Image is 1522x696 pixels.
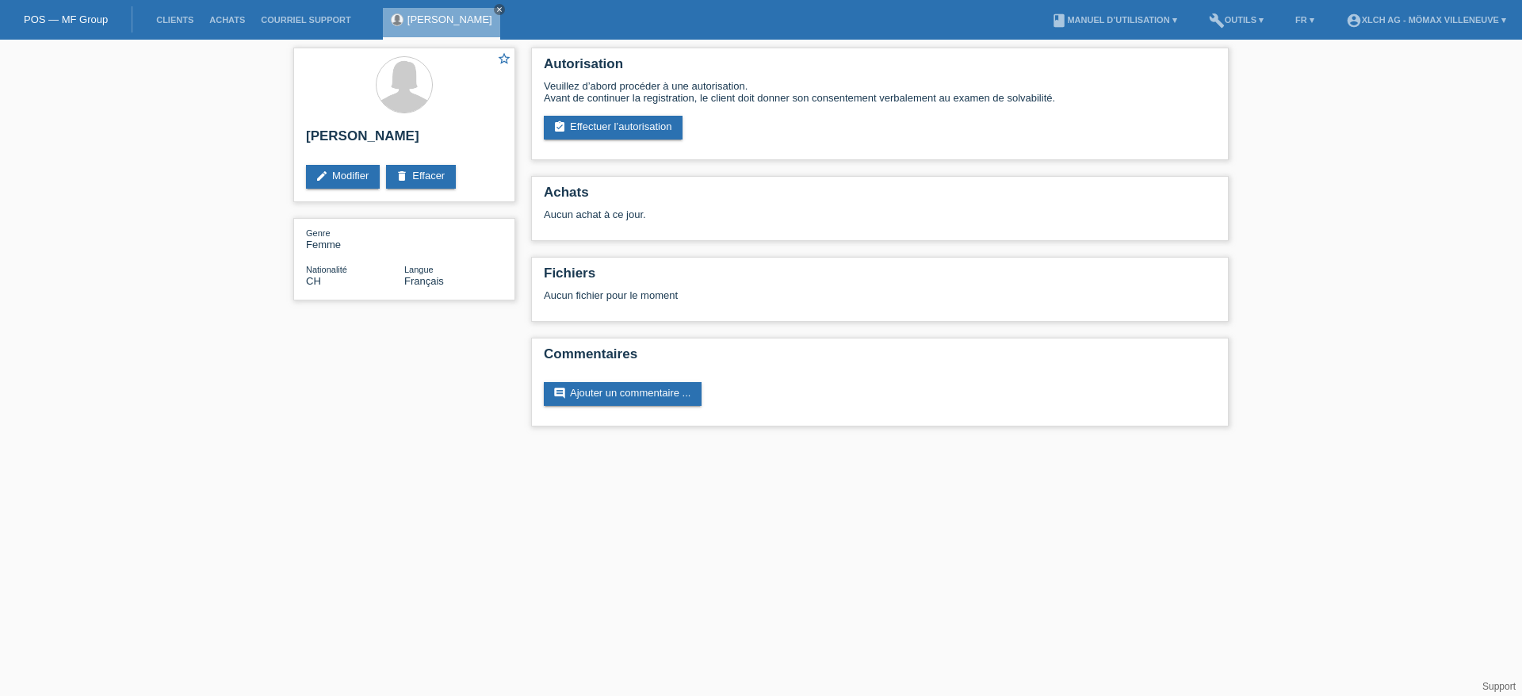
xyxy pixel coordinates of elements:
[253,15,358,25] a: Courriel Support
[315,170,328,182] i: edit
[306,165,380,189] a: editModifier
[407,13,492,25] a: [PERSON_NAME]
[497,52,511,68] a: star_border
[544,80,1216,104] div: Veuillez d’abord procéder à une autorisation. Avant de continuer la registration, le client doit ...
[497,52,511,66] i: star_border
[386,165,456,189] a: deleteEffacer
[1346,13,1362,29] i: account_circle
[1287,15,1322,25] a: FR ▾
[544,56,1216,80] h2: Autorisation
[544,208,1216,232] div: Aucun achat à ce jour.
[544,266,1216,289] h2: Fichiers
[201,15,253,25] a: Achats
[24,13,108,25] a: POS — MF Group
[306,227,404,250] div: Femme
[544,116,683,140] a: assignment_turned_inEffectuer l’autorisation
[404,275,444,287] span: Français
[494,4,505,15] a: close
[306,128,503,152] h2: [PERSON_NAME]
[306,228,331,238] span: Genre
[306,265,347,274] span: Nationalité
[544,346,1216,370] h2: Commentaires
[495,6,503,13] i: close
[396,170,408,182] i: delete
[1201,15,1272,25] a: buildOutils ▾
[306,275,321,287] span: Suisse
[544,382,702,406] a: commentAjouter un commentaire ...
[544,289,1028,301] div: Aucun fichier pour le moment
[544,185,1216,208] h2: Achats
[1051,13,1067,29] i: book
[1209,13,1225,29] i: build
[1043,15,1184,25] a: bookManuel d’utilisation ▾
[1338,15,1514,25] a: account_circleXLCH AG - Mömax Villeneuve ▾
[404,265,434,274] span: Langue
[148,15,201,25] a: Clients
[553,120,566,133] i: assignment_turned_in
[553,387,566,400] i: comment
[1482,681,1516,692] a: Support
